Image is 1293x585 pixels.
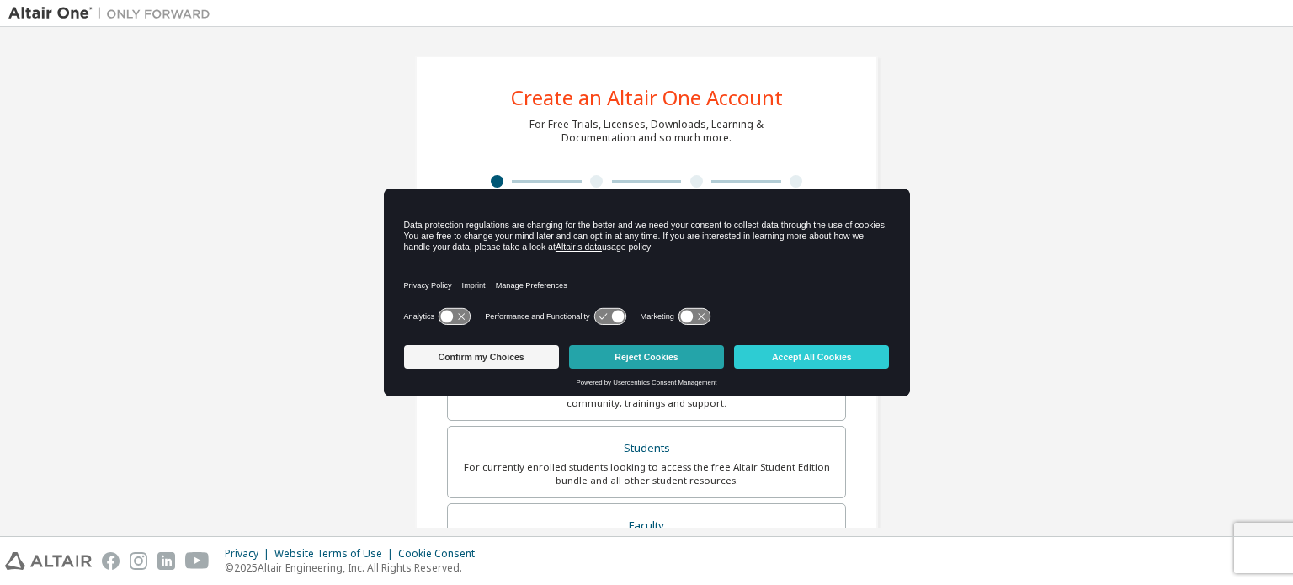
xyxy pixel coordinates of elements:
[225,561,485,575] p: © 2025 Altair Engineering, Inc. All Rights Reserved.
[458,437,835,460] div: Students
[225,547,274,561] div: Privacy
[529,118,764,145] div: For Free Trials, Licenses, Downloads, Learning & Documentation and so much more.
[5,552,92,570] img: altair_logo.svg
[8,5,219,22] img: Altair One
[102,552,120,570] img: facebook.svg
[274,547,398,561] div: Website Terms of Use
[130,552,147,570] img: instagram.svg
[458,460,835,487] div: For currently enrolled students looking to access the free Altair Student Edition bundle and all ...
[185,552,210,570] img: youtube.svg
[398,547,485,561] div: Cookie Consent
[458,514,835,538] div: Faculty
[157,552,175,570] img: linkedin.svg
[511,88,783,108] div: Create an Altair One Account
